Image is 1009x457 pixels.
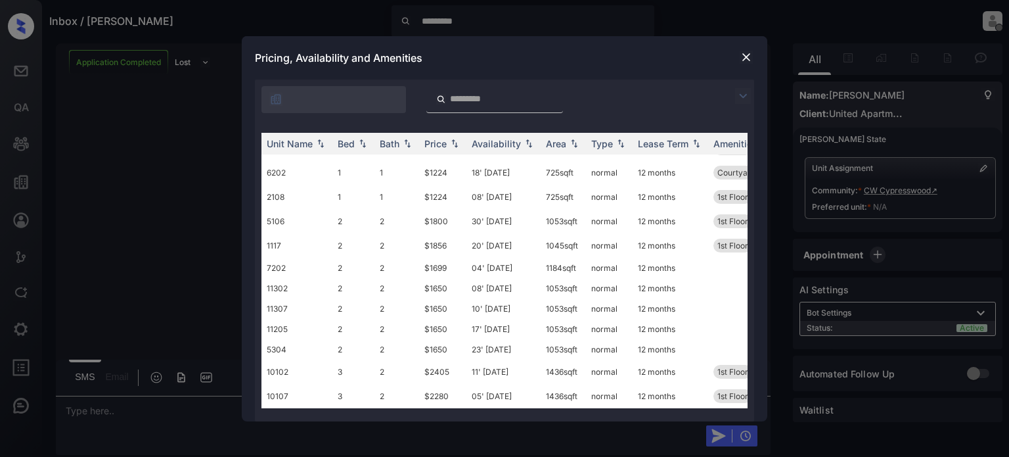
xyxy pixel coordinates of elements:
[541,258,586,278] td: 1184 sqft
[332,185,374,209] td: 1
[332,360,374,384] td: 3
[314,139,327,148] img: sorting
[586,339,633,360] td: normal
[261,299,332,319] td: 11307
[419,360,466,384] td: $2405
[541,185,586,209] td: 725 sqft
[261,319,332,339] td: 11205
[374,339,419,360] td: 2
[332,258,374,278] td: 2
[740,51,753,64] img: close
[269,93,282,106] img: icon-zuma
[586,319,633,339] td: normal
[614,139,627,148] img: sorting
[374,185,419,209] td: 1
[633,299,708,319] td: 12 months
[546,138,566,149] div: Area
[633,233,708,258] td: 12 months
[401,139,414,148] img: sorting
[633,160,708,185] td: 12 months
[419,209,466,233] td: $1800
[690,139,703,148] img: sorting
[374,360,419,384] td: 2
[586,209,633,233] td: normal
[717,192,748,202] span: 1st Floor
[261,339,332,360] td: 5304
[586,278,633,299] td: normal
[541,233,586,258] td: 1045 sqft
[261,278,332,299] td: 11302
[261,185,332,209] td: 2108
[633,258,708,278] td: 12 months
[472,138,521,149] div: Availability
[466,278,541,299] td: 08' [DATE]
[448,139,461,148] img: sorting
[419,233,466,258] td: $1856
[332,384,374,408] td: 3
[419,339,466,360] td: $1650
[419,384,466,408] td: $2280
[541,209,586,233] td: 1053 sqft
[380,138,399,149] div: Bath
[466,185,541,209] td: 08' [DATE]
[541,384,586,408] td: 1436 sqft
[374,160,419,185] td: 1
[586,233,633,258] td: normal
[633,339,708,360] td: 12 months
[466,160,541,185] td: 18' [DATE]
[717,241,748,251] span: 1st Floor
[332,233,374,258] td: 2
[261,258,332,278] td: 7202
[541,278,586,299] td: 1053 sqft
[541,360,586,384] td: 1436 sqft
[261,233,332,258] td: 1117
[633,209,708,233] td: 12 months
[591,138,613,149] div: Type
[586,160,633,185] td: normal
[522,139,535,148] img: sorting
[466,384,541,408] td: 05' [DATE]
[541,160,586,185] td: 725 sqft
[374,299,419,319] td: 2
[419,278,466,299] td: $1650
[713,138,757,149] div: Amenities
[541,319,586,339] td: 1053 sqft
[717,391,748,401] span: 1st Floor
[338,138,355,149] div: Bed
[332,339,374,360] td: 2
[419,299,466,319] td: $1650
[466,299,541,319] td: 10' [DATE]
[419,160,466,185] td: $1224
[735,88,751,104] img: icon-zuma
[436,93,446,105] img: icon-zuma
[419,319,466,339] td: $1650
[717,168,775,178] span: Courtyard view
[586,360,633,384] td: normal
[261,384,332,408] td: 10107
[586,258,633,278] td: normal
[568,139,581,148] img: sorting
[466,339,541,360] td: 23' [DATE]
[374,319,419,339] td: 2
[633,185,708,209] td: 12 months
[374,278,419,299] td: 2
[633,360,708,384] td: 12 months
[541,299,586,319] td: 1053 sqft
[261,160,332,185] td: 6202
[374,384,419,408] td: 2
[586,185,633,209] td: normal
[374,233,419,258] td: 2
[374,209,419,233] td: 2
[466,258,541,278] td: 04' [DATE]
[332,209,374,233] td: 2
[356,139,369,148] img: sorting
[633,384,708,408] td: 12 months
[466,209,541,233] td: 30' [DATE]
[261,209,332,233] td: 5106
[586,384,633,408] td: normal
[633,319,708,339] td: 12 months
[586,299,633,319] td: normal
[466,319,541,339] td: 17' [DATE]
[332,278,374,299] td: 2
[261,360,332,384] td: 10102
